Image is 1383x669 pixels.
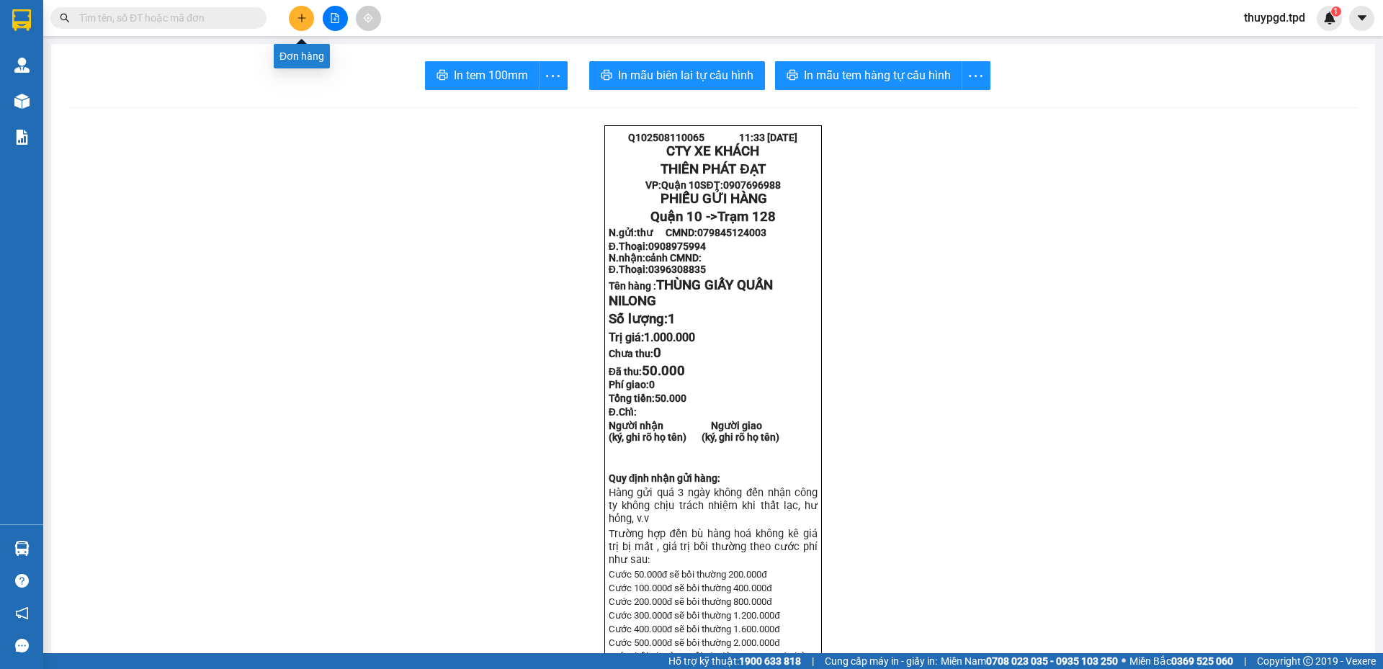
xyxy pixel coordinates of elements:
[1171,655,1233,667] strong: 0369 525 060
[112,84,171,99] span: Trạm 128
[56,54,95,66] span: Quận 10
[661,179,700,191] span: Quận 10
[1333,6,1338,17] span: 1
[618,66,753,84] span: In mẫu biên lai tự cấu hình
[56,66,163,81] span: PHIẾU GỬI HÀNG
[655,392,686,404] span: 50.000
[437,69,448,83] span: printer
[1122,658,1126,664] span: ⚪️
[12,9,31,31] img: logo-vxr
[645,179,780,191] strong: VP: SĐT:
[804,66,951,84] span: In mẫu tem hàng tự cấu hình
[289,6,314,31] button: plus
[609,406,637,418] span: Đ.Chỉ:
[609,227,766,238] strong: N.gửi:
[609,264,706,275] strong: Đ.Thoại:
[609,583,772,593] span: Cước 100.000đ sẽ bồi thường 400.000đ
[609,527,818,566] span: Trường hợp đền bù hàng hoá không kê giá trị bị mất , giá trị bồi thường theo cước phí như sau:
[609,277,773,309] span: THÙNG GIẤY QUẤN NILONG
[609,348,661,359] strong: Chưa thu:
[666,143,759,159] strong: CTY XE KHÁCH
[1232,9,1317,27] span: thuypgd.tpd
[14,541,30,556] img: warehouse-icon
[717,209,776,225] span: Trạm 128
[642,363,685,379] span: 50.000
[609,311,676,327] span: Số lượng:
[668,311,676,327] span: 1
[454,66,528,84] span: In tem 100mm
[1349,6,1374,31] button: caret-down
[45,84,171,99] span: Quận 10 ->
[609,366,685,377] strong: Đã thu:
[644,331,695,344] span: 1.000.000
[589,61,765,90] button: printerIn mẫu biên lai tự cấu hình
[825,653,937,669] span: Cung cấp máy in - giấy in:
[628,132,704,143] span: Q102508110065
[962,67,990,85] span: more
[601,69,612,83] span: printer
[739,655,801,667] strong: 1900 633 818
[609,610,780,621] span: Cước 300.000đ sẽ bồi thường 1.200.000đ
[609,420,762,431] strong: Người nhận Người giao
[739,132,765,143] span: 11:33
[941,653,1118,669] span: Miền Nam
[163,6,193,18] span: [DATE]
[24,6,100,18] span: Q102508110065
[32,102,162,113] span: thư CMND:
[609,280,773,307] strong: Tên hàng :
[14,58,30,73] img: warehouse-icon
[323,6,348,31] button: file-add
[649,379,655,390] span: 0
[609,392,686,404] span: Tổng tiền:
[330,13,340,23] span: file-add
[812,653,814,669] span: |
[1356,12,1369,24] span: caret-down
[1331,6,1341,17] sup: 1
[609,472,721,484] strong: Quy định nhận gửi hàng:
[363,13,373,23] span: aim
[79,10,249,26] input: Tìm tên, số ĐT hoặc mã đơn
[661,191,767,207] span: PHIẾU GỬI HÀNG
[609,569,767,580] span: Cước 50.000đ sẽ bồi thường 200.000đ
[55,36,160,52] strong: THIÊN PHÁT ĐẠT
[609,241,706,252] strong: Đ.Thoại:
[723,179,781,191] span: 0907696988
[637,227,766,238] span: thư CMND:
[661,161,765,177] strong: THIÊN PHÁT ĐẠT
[118,54,176,66] span: 0907696988
[4,102,162,113] strong: N.gửi:
[775,61,962,90] button: printerIn mẫu tem hàng tự cấu hình
[1129,653,1233,669] span: Miền Bắc
[135,6,161,18] span: 11:33
[609,379,655,390] strong: Phí giao:
[540,67,567,85] span: more
[62,18,155,34] strong: CTY XE KHÁCH
[697,227,766,238] span: 079845124003
[609,637,780,648] span: Cước 500.000đ sẽ bồi thường 2.000.000đ
[15,574,29,588] span: question-circle
[668,653,801,669] span: Hỗ trợ kỹ thuật:
[60,13,70,23] span: search
[539,61,568,90] button: more
[1244,653,1246,669] span: |
[297,13,307,23] span: plus
[15,606,29,620] span: notification
[356,6,381,31] button: aim
[425,61,540,90] button: printerIn tem 100mm
[648,264,706,275] span: 0396308835
[14,94,30,109] img: warehouse-icon
[14,130,30,145] img: solution-icon
[15,639,29,652] span: message
[609,252,702,264] strong: N.nhận:
[962,61,990,90] button: more
[40,54,175,66] strong: VP: SĐT:
[986,655,1118,667] strong: 0708 023 035 - 0935 103 250
[609,431,779,443] strong: (ký, ghi rõ họ tên) (ký, ghi rõ họ tên)
[1323,12,1336,24] img: icon-new-feature
[645,252,702,264] span: cảnh CMND:
[609,486,818,525] span: Hàng gửi quá 3 ngày không đến nhận công ty không chịu trách nhiệm khi thất lạc, hư hỏn...
[648,241,706,252] span: 0908975994
[767,132,797,143] span: [DATE]
[609,624,780,634] span: Cước 400.000đ sẽ bồi thường 1.600.000đ
[1303,656,1313,666] span: copyright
